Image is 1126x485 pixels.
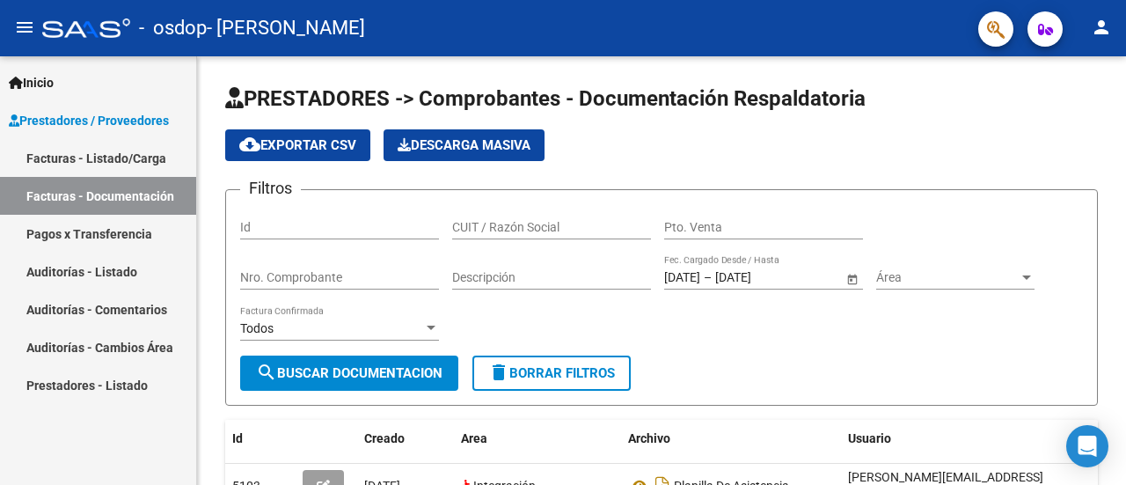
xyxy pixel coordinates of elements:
[454,420,621,458] datatable-header-cell: Area
[364,431,405,445] span: Creado
[207,9,365,48] span: - [PERSON_NAME]
[384,129,545,161] app-download-masive: Descarga masiva de comprobantes (adjuntos)
[256,362,277,383] mat-icon: search
[225,86,866,111] span: PRESTADORES -> Comprobantes - Documentación Respaldatoria
[841,420,1105,458] datatable-header-cell: Usuario
[843,269,861,288] button: Open calendar
[876,270,1019,285] span: Área
[240,356,458,391] button: Buscar Documentacion
[1091,17,1112,38] mat-icon: person
[472,356,631,391] button: Borrar Filtros
[9,73,54,92] span: Inicio
[240,176,301,201] h3: Filtros
[240,321,274,335] span: Todos
[239,137,356,153] span: Exportar CSV
[357,420,454,458] datatable-header-cell: Creado
[664,270,700,285] input: Fecha inicio
[225,129,370,161] button: Exportar CSV
[621,420,841,458] datatable-header-cell: Archivo
[384,129,545,161] button: Descarga Masiva
[1066,425,1108,467] div: Open Intercom Messenger
[9,111,169,130] span: Prestadores / Proveedores
[14,17,35,38] mat-icon: menu
[225,420,296,458] datatable-header-cell: Id
[488,362,509,383] mat-icon: delete
[139,9,207,48] span: - osdop
[461,431,487,445] span: Area
[715,270,801,285] input: Fecha fin
[704,270,712,285] span: –
[232,431,243,445] span: Id
[256,365,442,381] span: Buscar Documentacion
[628,431,670,445] span: Archivo
[239,134,260,155] mat-icon: cloud_download
[488,365,615,381] span: Borrar Filtros
[398,137,530,153] span: Descarga Masiva
[848,431,891,445] span: Usuario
